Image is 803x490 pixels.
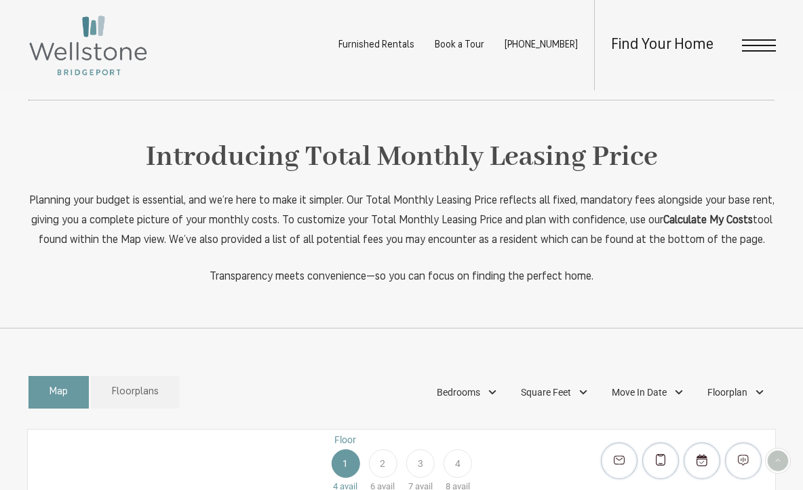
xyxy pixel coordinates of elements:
span: 2 [380,457,385,471]
span: Map [50,385,68,400]
a: Call Us at (253) 642-8681 [505,40,578,50]
span: 3 [418,457,423,471]
span: Square Feet [521,385,571,400]
span: Move In Date [612,385,667,400]
p: Planning your budget is essential, and we’re here to make it simpler. Our Total Monthly Leasing P... [28,191,775,250]
span: Floorplan [707,385,747,400]
span: Floorplans [112,385,159,400]
span: 4 [455,457,461,471]
p: Transparency meets convenience—so you can focus on finding the perfect home. [28,267,775,287]
a: Find Your Home [611,37,713,53]
img: Wellstone [27,14,149,77]
button: Open Menu [742,39,776,52]
span: Bedrooms [437,385,480,400]
a: Book a Tour [435,40,484,50]
strong: Calculate My Costs [663,215,753,226]
a: Furnished Rentals [338,40,414,50]
span: [PHONE_NUMBER] [505,40,578,50]
h2: Introducing Total Monthly Leasing Price [28,134,775,181]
